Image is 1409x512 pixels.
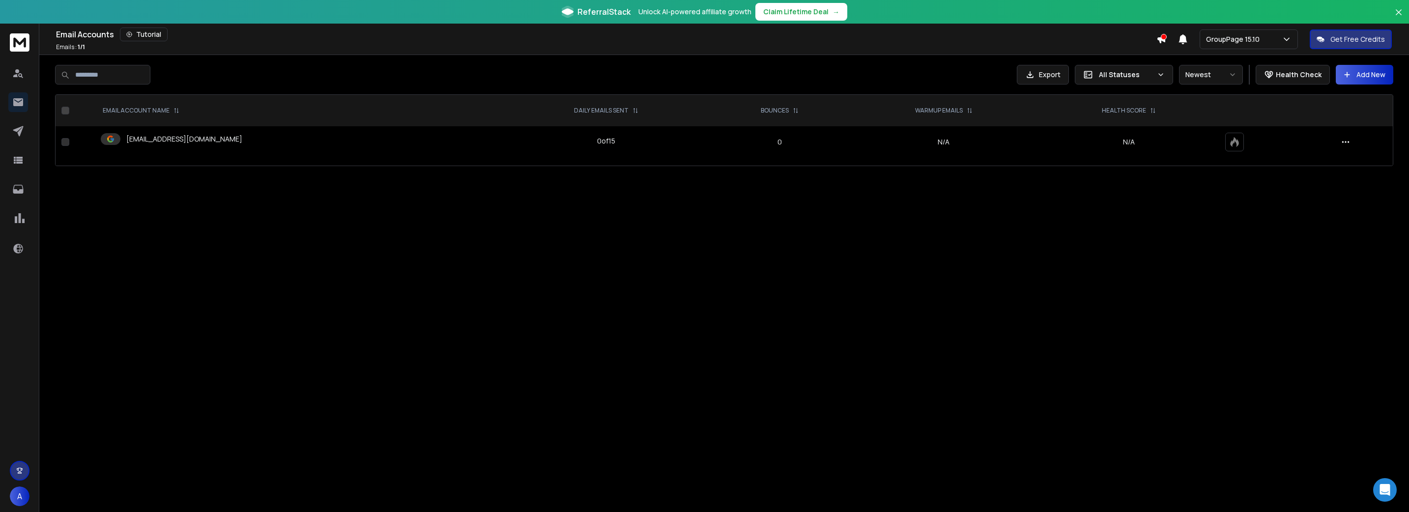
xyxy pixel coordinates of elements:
[1330,34,1385,44] p: Get Free Credits
[638,7,751,17] p: Unlock AI-powered affiliate growth
[1310,29,1392,49] button: Get Free Credits
[597,136,615,146] div: 0 of 15
[1276,70,1322,80] p: Health Check
[56,43,85,51] p: Emails :
[78,43,85,51] span: 1 / 1
[574,107,629,114] p: DAILY EMAILS SENT
[1017,65,1069,85] button: Export
[849,126,1038,158] td: N/A
[1373,478,1397,502] div: Open Intercom Messenger
[761,107,789,114] p: BOUNCES
[1256,65,1330,85] button: Health Check
[120,28,168,41] button: Tutorial
[1099,70,1153,80] p: All Statuses
[103,107,179,114] div: EMAIL ACCOUNT NAME
[1392,6,1405,29] button: Close banner
[915,107,963,114] p: WARMUP EMAILS
[1336,65,1393,85] button: Add New
[755,3,847,21] button: Claim Lifetime Deal→
[1044,137,1213,147] p: N/A
[10,486,29,506] button: A
[56,28,1156,41] div: Email Accounts
[1179,65,1243,85] button: Newest
[716,137,843,147] p: 0
[577,6,631,18] span: ReferralStack
[1102,107,1146,114] p: HEALTH SCORE
[126,134,242,144] p: [EMAIL_ADDRESS][DOMAIN_NAME]
[1206,34,1264,44] p: GroupPage 15.10
[833,7,839,17] span: →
